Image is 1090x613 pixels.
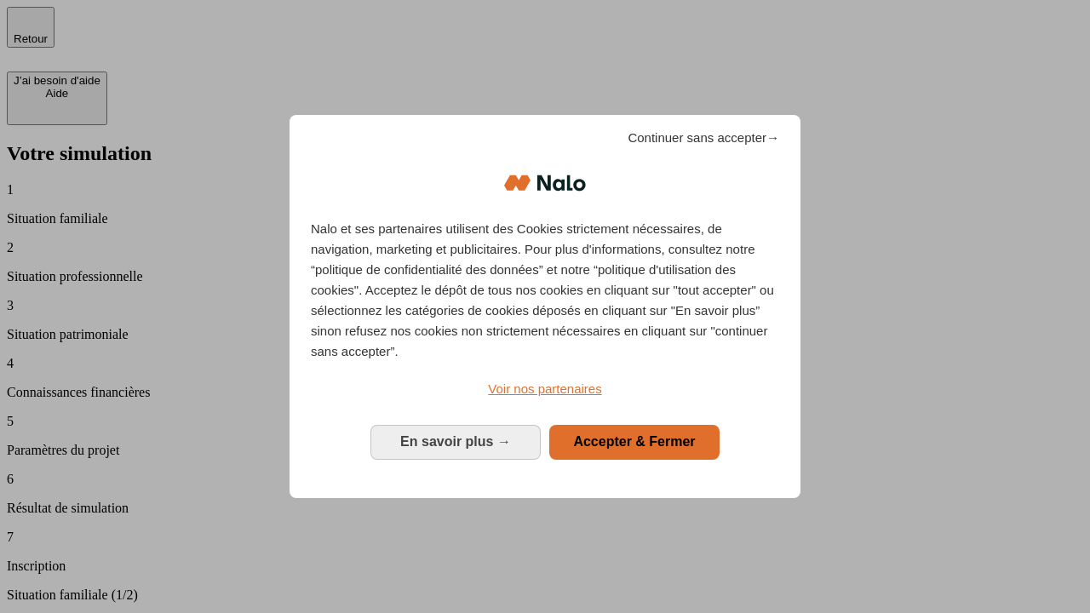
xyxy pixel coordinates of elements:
span: En savoir plus → [400,434,511,449]
button: En savoir plus: Configurer vos consentements [370,425,541,459]
button: Accepter & Fermer: Accepter notre traitement des données et fermer [549,425,720,459]
span: Voir nos partenaires [488,381,601,396]
div: Bienvenue chez Nalo Gestion du consentement [290,115,800,497]
p: Nalo et ses partenaires utilisent des Cookies strictement nécessaires, de navigation, marketing e... [311,219,779,362]
img: Logo [504,158,586,209]
a: Voir nos partenaires [311,379,779,399]
span: Continuer sans accepter→ [628,128,779,148]
span: Accepter & Fermer [573,434,695,449]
